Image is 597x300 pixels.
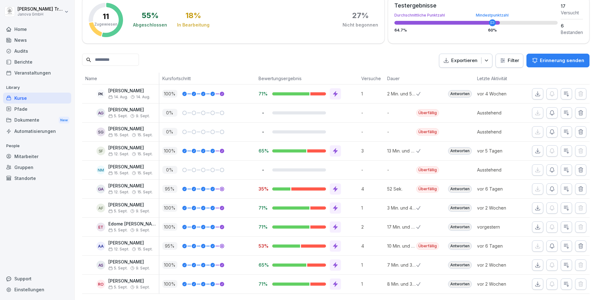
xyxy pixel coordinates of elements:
[387,109,416,116] p: -
[476,13,509,17] div: Mindestpunktzahl
[108,259,150,265] p: [PERSON_NAME]
[416,109,439,117] div: Überfällig
[352,12,369,19] div: 27 %
[137,133,153,137] span: 15. Sept.
[387,128,416,135] p: -
[448,242,472,250] div: Antworten
[3,83,71,93] p: Library
[3,284,71,295] a: Einstellungen
[3,24,71,35] a: Home
[477,109,522,116] p: Ausstehend
[96,147,105,155] div: SF
[136,95,150,99] span: 14. Aug.
[108,221,159,227] p: Edome [PERSON_NAME]
[561,3,583,9] div: 17
[142,12,159,19] div: 55 %
[136,209,150,213] span: 9. Sept.
[500,57,519,64] div: Filter
[3,35,71,46] a: News
[387,281,416,287] p: 8 Min. und 35 Sek.
[561,9,583,16] div: Versucht
[3,173,71,184] a: Standorte
[416,242,439,250] div: Überfällig
[108,114,128,118] span: 5. Sept.
[108,126,153,132] p: [PERSON_NAME]
[3,46,71,56] a: Audits
[96,128,105,136] div: SG
[137,171,153,175] span: 15. Sept.
[185,12,201,19] div: 18 %
[17,12,63,17] p: Janova GmbH
[361,186,384,192] p: 4
[108,209,128,213] span: 5. Sept.
[108,95,128,99] span: 14. Aug.
[3,104,71,114] a: Pfade
[108,164,153,170] p: [PERSON_NAME]
[387,167,416,173] p: -
[387,262,416,268] p: 7 Min. und 35 Sek.
[162,128,177,136] p: 0 %
[3,114,71,126] div: Dokumente
[162,185,177,193] p: 95 %
[17,7,63,12] p: [PERSON_NAME] Trautmann
[477,205,522,211] p: vor 2 Wochen
[448,280,472,288] div: Antworten
[162,166,177,174] p: 0 %
[108,247,129,251] span: 12. Sept.
[108,266,128,270] span: 5. Sept.
[259,205,267,211] p: 71%
[448,204,472,212] div: Antworten
[259,243,267,249] p: 53%
[3,151,71,162] div: Mitarbeiter
[259,167,267,173] p: -
[477,148,522,154] p: vor 5 Tagen
[477,243,522,249] p: vor 6 Tagen
[96,166,105,174] div: NM
[136,228,150,232] span: 9. Sept.
[439,54,492,68] button: Exportieren
[3,93,71,104] div: Kurse
[361,75,381,82] p: Versuche
[162,147,177,155] p: 100 %
[477,128,522,135] p: Ausstehend
[259,75,355,82] p: Bewertungsergebnis
[85,75,156,82] p: Name
[96,185,105,193] div: GA
[496,54,523,67] button: Filter
[96,204,105,212] div: AF
[133,22,167,28] div: Abgeschlossen
[361,167,384,173] p: -
[343,22,378,28] div: Nicht begonnen
[96,90,105,98] div: PK
[477,186,522,192] p: vor 6 Tagen
[477,281,522,287] p: vor 2 Wochen
[108,171,129,175] span: 15. Sept.
[103,13,109,20] p: 11
[259,129,267,135] p: -
[361,243,384,249] p: 4
[137,247,153,251] span: 15. Sept.
[448,90,472,98] div: Antworten
[259,186,267,192] p: 35%
[3,141,71,151] p: People
[137,152,153,156] span: 15. Sept.
[387,205,416,211] p: 3 Min. und 44 Sek.
[3,56,71,67] div: Berichte
[108,202,150,208] p: [PERSON_NAME]
[259,110,267,116] p: -
[448,261,472,269] div: Antworten
[394,28,558,32] div: 64.7 %
[416,185,439,193] div: Überfällig
[108,285,128,289] span: 5. Sept.
[96,109,105,117] div: AG
[387,243,416,249] p: 10 Min. und 7 Sek.
[96,261,105,269] div: AS
[177,22,210,28] div: In Bearbeitung
[136,266,150,270] span: 9. Sept.
[448,147,472,155] div: Antworten
[137,190,153,194] span: 15. Sept.
[259,262,267,268] p: 65%
[394,13,558,17] div: Durchschnittliche Punktzahl
[387,90,416,97] p: 2 Min. und 50 Sek.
